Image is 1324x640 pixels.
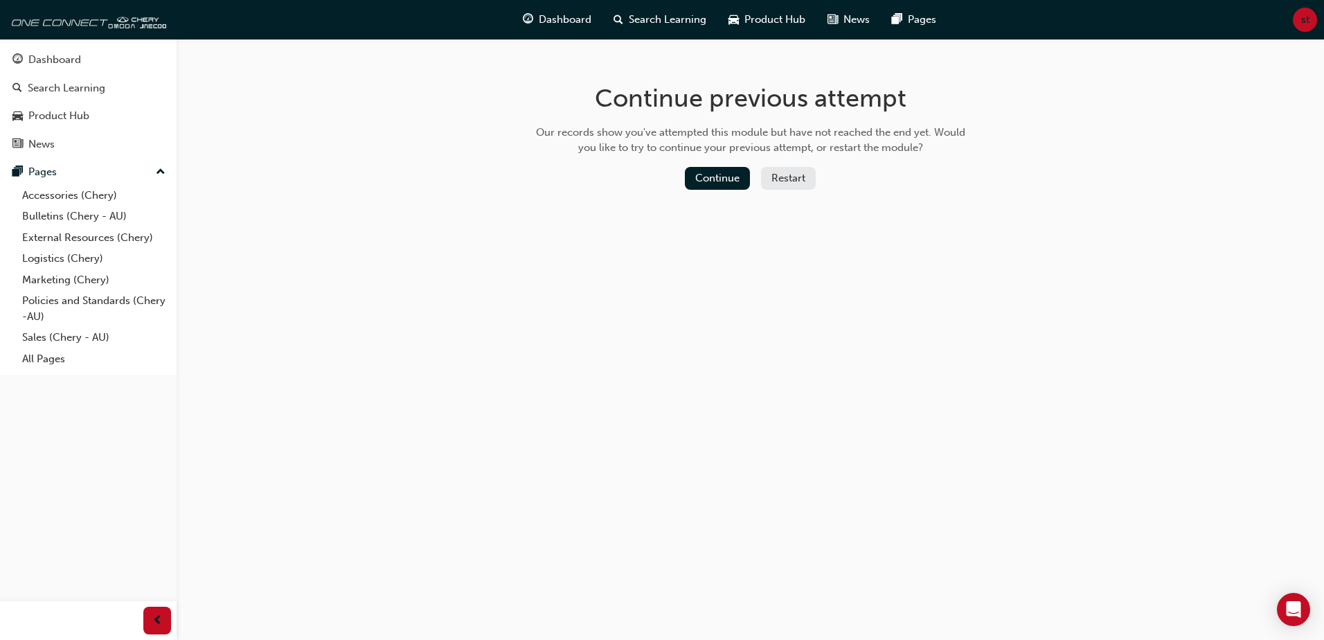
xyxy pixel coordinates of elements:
[6,75,171,101] a: Search Learning
[523,11,533,28] span: guage-icon
[843,12,870,28] span: News
[614,11,623,28] span: search-icon
[28,164,57,180] div: Pages
[512,6,602,34] a: guage-iconDashboard
[17,248,171,269] a: Logistics (Chery)
[17,227,171,249] a: External Resources (Chery)
[1277,593,1310,626] div: Open Intercom Messenger
[761,167,816,190] button: Restart
[728,11,739,28] span: car-icon
[892,11,902,28] span: pages-icon
[17,348,171,370] a: All Pages
[602,6,717,34] a: search-iconSearch Learning
[6,132,171,157] a: News
[156,163,165,181] span: up-icon
[717,6,816,34] a: car-iconProduct Hub
[6,159,171,185] button: Pages
[827,11,838,28] span: news-icon
[908,12,936,28] span: Pages
[6,44,171,159] button: DashboardSearch LearningProduct HubNews
[539,12,591,28] span: Dashboard
[531,125,970,156] div: Our records show you've attempted this module but have not reached the end yet. Would you like to...
[28,80,105,96] div: Search Learning
[881,6,947,34] a: pages-iconPages
[28,52,81,68] div: Dashboard
[629,12,706,28] span: Search Learning
[1293,8,1317,32] button: st
[17,206,171,227] a: Bulletins (Chery - AU)
[17,290,171,327] a: Policies and Standards (Chery -AU)
[12,82,22,95] span: search-icon
[12,139,23,151] span: news-icon
[816,6,881,34] a: news-iconNews
[1301,12,1309,28] span: st
[17,269,171,291] a: Marketing (Chery)
[6,103,171,129] a: Product Hub
[6,47,171,73] a: Dashboard
[28,108,89,124] div: Product Hub
[152,612,163,630] span: prev-icon
[12,54,23,66] span: guage-icon
[17,185,171,206] a: Accessories (Chery)
[12,166,23,179] span: pages-icon
[28,136,55,152] div: News
[685,167,750,190] button: Continue
[12,110,23,123] span: car-icon
[744,12,805,28] span: Product Hub
[7,6,166,33] img: oneconnect
[17,327,171,348] a: Sales (Chery - AU)
[531,83,970,114] h1: Continue previous attempt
